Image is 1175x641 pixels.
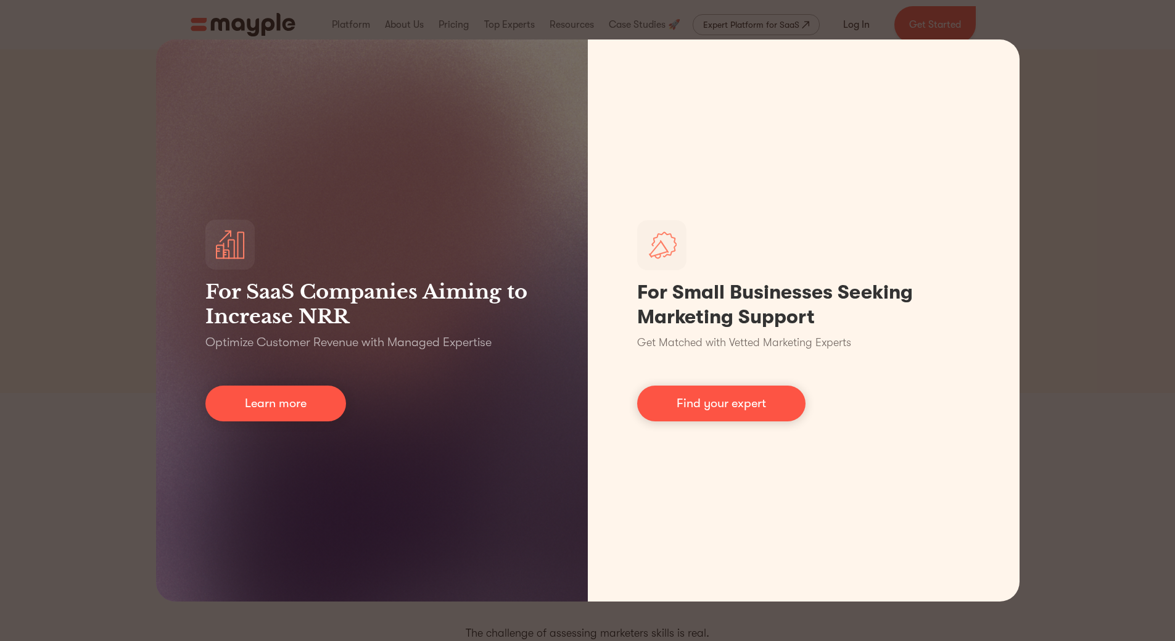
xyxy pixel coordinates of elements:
p: Get Matched with Vetted Marketing Experts [637,334,851,351]
a: Learn more [205,386,346,421]
p: Optimize Customer Revenue with Managed Expertise [205,334,492,351]
h3: For SaaS Companies Aiming to Increase NRR [205,279,538,329]
h1: For Small Businesses Seeking Marketing Support [637,280,970,329]
a: Find your expert [637,386,806,421]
